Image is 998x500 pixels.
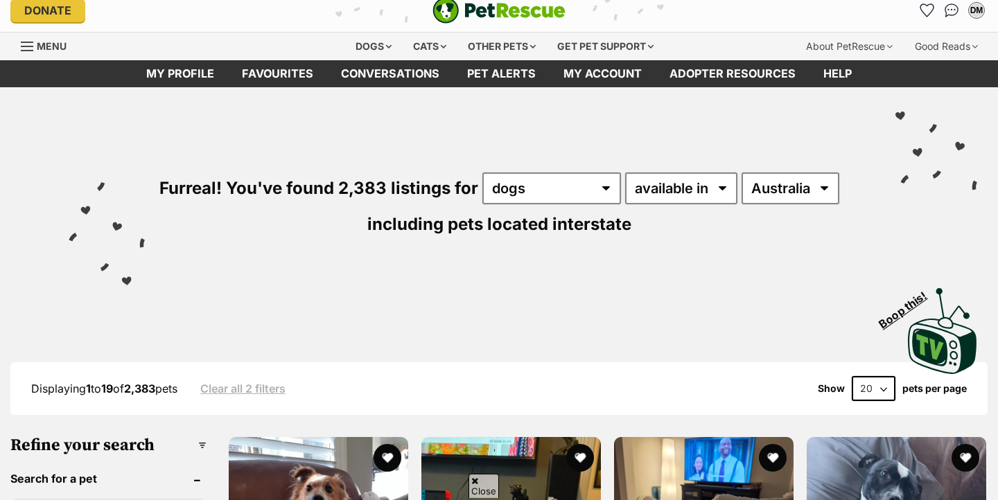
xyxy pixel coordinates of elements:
[21,33,76,57] a: Menu
[124,382,155,395] strong: 2,383
[970,3,983,17] div: DM
[458,33,545,60] div: Other pets
[86,382,91,395] strong: 1
[367,214,631,234] span: including pets located interstate
[902,383,967,394] label: pets per page
[327,60,453,87] a: conversations
[550,60,656,87] a: My account
[10,436,207,455] h3: Refine your search
[469,474,499,498] span: Close
[818,383,845,394] span: Show
[31,382,177,395] span: Displaying to of pets
[37,40,67,52] span: Menu
[548,33,663,60] div: Get pet support
[759,444,787,472] button: favourite
[228,60,327,87] a: Favourites
[908,288,977,374] img: PetRescue TV logo
[952,444,979,472] button: favourite
[132,60,228,87] a: My profile
[403,33,456,60] div: Cats
[374,444,401,472] button: favourite
[566,444,594,472] button: favourite
[200,382,286,395] a: Clear all 2 filters
[877,280,940,330] span: Boop this!
[453,60,550,87] a: Pet alerts
[159,178,478,198] span: Furreal! You've found 2,383 listings for
[101,382,113,395] strong: 19
[908,276,977,377] a: Boop this!
[796,33,902,60] div: About PetRescue
[10,472,207,485] header: Search for a pet
[656,60,809,87] a: Adopter resources
[905,33,988,60] div: Good Reads
[945,3,959,17] img: chat-41dd97257d64d25036548639549fe6c8038ab92f7586957e7f3b1b290dea8141.svg
[809,60,866,87] a: Help
[346,33,401,60] div: Dogs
